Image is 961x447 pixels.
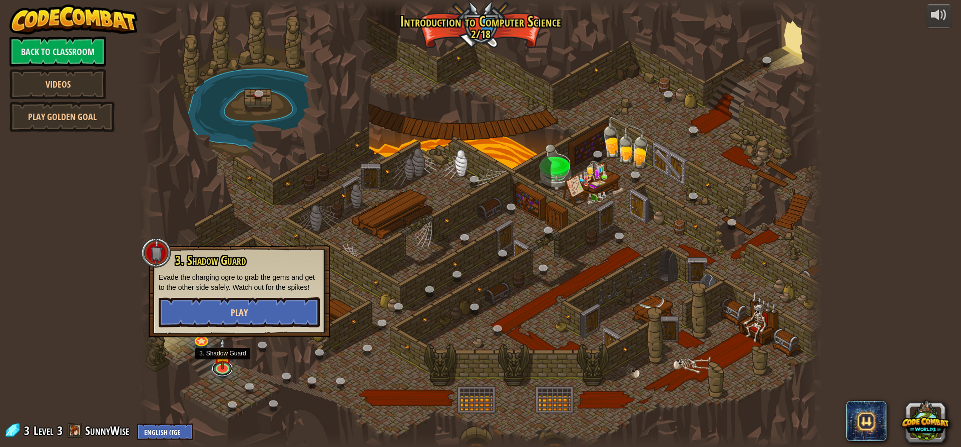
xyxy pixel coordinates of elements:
[57,422,63,438] span: 3
[10,5,138,35] img: CodeCombat - Learn how to code by playing a game
[214,338,232,369] img: level-banner-started.png
[231,306,248,319] span: Play
[24,422,33,438] span: 3
[10,37,106,67] a: Back to Classroom
[10,69,106,99] a: Videos
[85,422,132,438] a: SunnyWise
[159,272,320,292] p: Evade the charging ogre to grab the gems and get to the other side safely. Watch out for the spikes!
[10,102,115,132] a: Play Golden Goal
[34,422,54,439] span: Level
[926,5,951,28] button: Adjust volume
[175,252,246,269] span: 3. Shadow Guard
[159,297,320,327] button: Play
